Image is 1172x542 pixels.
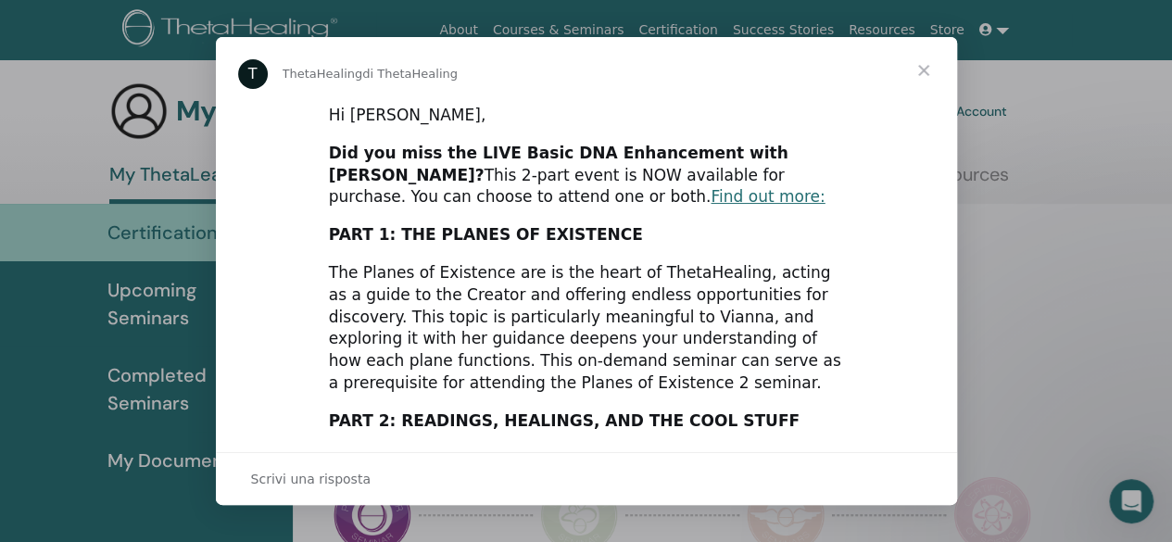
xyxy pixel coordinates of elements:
div: This 2-part event is NOW available for purchase. You can choose to attend one or both. [329,143,844,208]
div: Hi [PERSON_NAME], [329,105,844,127]
a: Find out more: [711,187,825,206]
div: The Planes of Existence are is the heart of ThetaHealing, acting as a guide to the Creator and of... [329,262,844,395]
b: Did you miss the LIVE Basic DNA Enhancement with [PERSON_NAME]? [329,144,788,184]
span: ThetaHealing [283,67,363,81]
span: di ThetaHealing [362,67,458,81]
b: PART 1: THE PLANES OF EXISTENCE [329,225,643,244]
div: Apri conversazione e rispondi [216,452,957,505]
span: Chiudi [890,37,957,104]
b: PART 2: READINGS, HEALINGS, AND THE COOL STUFF [329,411,800,430]
div: Profile image for ThetaHealing [238,59,268,89]
span: Scrivi una risposta [251,467,371,491]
